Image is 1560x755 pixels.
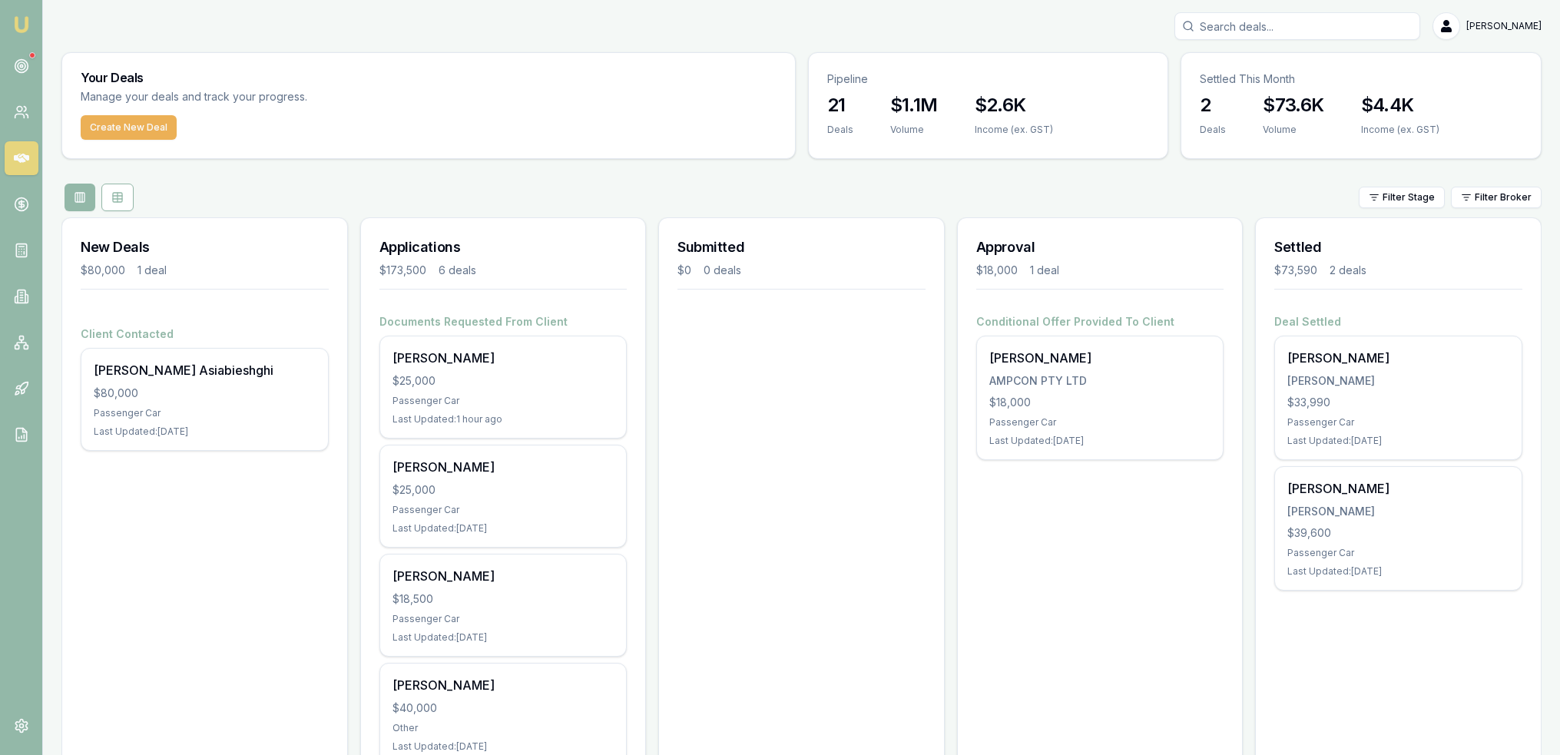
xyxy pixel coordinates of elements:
[1361,93,1439,118] h3: $4.4K
[392,613,614,625] div: Passenger Car
[392,700,614,716] div: $40,000
[1287,373,1509,389] div: [PERSON_NAME]
[1287,416,1509,429] div: Passenger Car
[1287,435,1509,447] div: Last Updated: [DATE]
[827,93,853,118] h3: 21
[989,435,1211,447] div: Last Updated: [DATE]
[81,115,177,140] button: Create New Deal
[1274,263,1317,278] div: $73,590
[677,237,926,258] h3: Submitted
[1263,93,1323,118] h3: $73.6K
[890,124,938,136] div: Volume
[392,740,614,753] div: Last Updated: [DATE]
[94,407,316,419] div: Passenger Car
[392,522,614,535] div: Last Updated: [DATE]
[1287,504,1509,519] div: [PERSON_NAME]
[379,263,426,278] div: $173,500
[392,395,614,407] div: Passenger Car
[890,93,938,118] h3: $1.1M
[81,326,329,342] h4: Client Contacted
[989,395,1211,410] div: $18,000
[989,416,1211,429] div: Passenger Car
[1287,349,1509,367] div: [PERSON_NAME]
[392,722,614,734] div: Other
[1274,314,1522,329] h4: Deal Settled
[137,263,167,278] div: 1 deal
[1287,547,1509,559] div: Passenger Car
[1330,263,1366,278] div: 2 deals
[1200,124,1226,136] div: Deals
[1287,565,1509,578] div: Last Updated: [DATE]
[976,314,1224,329] h4: Conditional Offer Provided To Client
[1287,479,1509,498] div: [PERSON_NAME]
[392,482,614,498] div: $25,000
[94,361,316,379] div: [PERSON_NAME] Asiabieshghi
[989,373,1211,389] div: AMPCON PTY LTD
[1030,263,1059,278] div: 1 deal
[1361,124,1439,136] div: Income (ex. GST)
[392,458,614,476] div: [PERSON_NAME]
[81,71,777,84] h3: Your Deals
[827,71,1150,87] p: Pipeline
[1451,187,1542,208] button: Filter Broker
[975,93,1053,118] h3: $2.6K
[975,124,1053,136] div: Income (ex. GST)
[1475,191,1532,204] span: Filter Broker
[1200,71,1522,87] p: Settled This Month
[379,237,628,258] h3: Applications
[1200,93,1226,118] h3: 2
[989,349,1211,367] div: [PERSON_NAME]
[81,263,125,278] div: $80,000
[1383,191,1435,204] span: Filter Stage
[94,386,316,401] div: $80,000
[12,15,31,34] img: emu-icon-u.png
[392,631,614,644] div: Last Updated: [DATE]
[976,263,1018,278] div: $18,000
[81,237,329,258] h3: New Deals
[392,591,614,607] div: $18,500
[81,88,474,106] p: Manage your deals and track your progress.
[392,373,614,389] div: $25,000
[1466,20,1542,32] span: [PERSON_NAME]
[1359,187,1445,208] button: Filter Stage
[392,676,614,694] div: [PERSON_NAME]
[1274,237,1522,258] h3: Settled
[392,567,614,585] div: [PERSON_NAME]
[379,314,628,329] h4: Documents Requested From Client
[1287,395,1509,410] div: $33,990
[1287,525,1509,541] div: $39,600
[976,237,1224,258] h3: Approval
[392,413,614,426] div: Last Updated: 1 hour ago
[439,263,476,278] div: 6 deals
[392,349,614,367] div: [PERSON_NAME]
[827,124,853,136] div: Deals
[94,426,316,438] div: Last Updated: [DATE]
[1263,124,1323,136] div: Volume
[704,263,741,278] div: 0 deals
[677,263,691,278] div: $0
[392,504,614,516] div: Passenger Car
[1174,12,1420,40] input: Search deals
